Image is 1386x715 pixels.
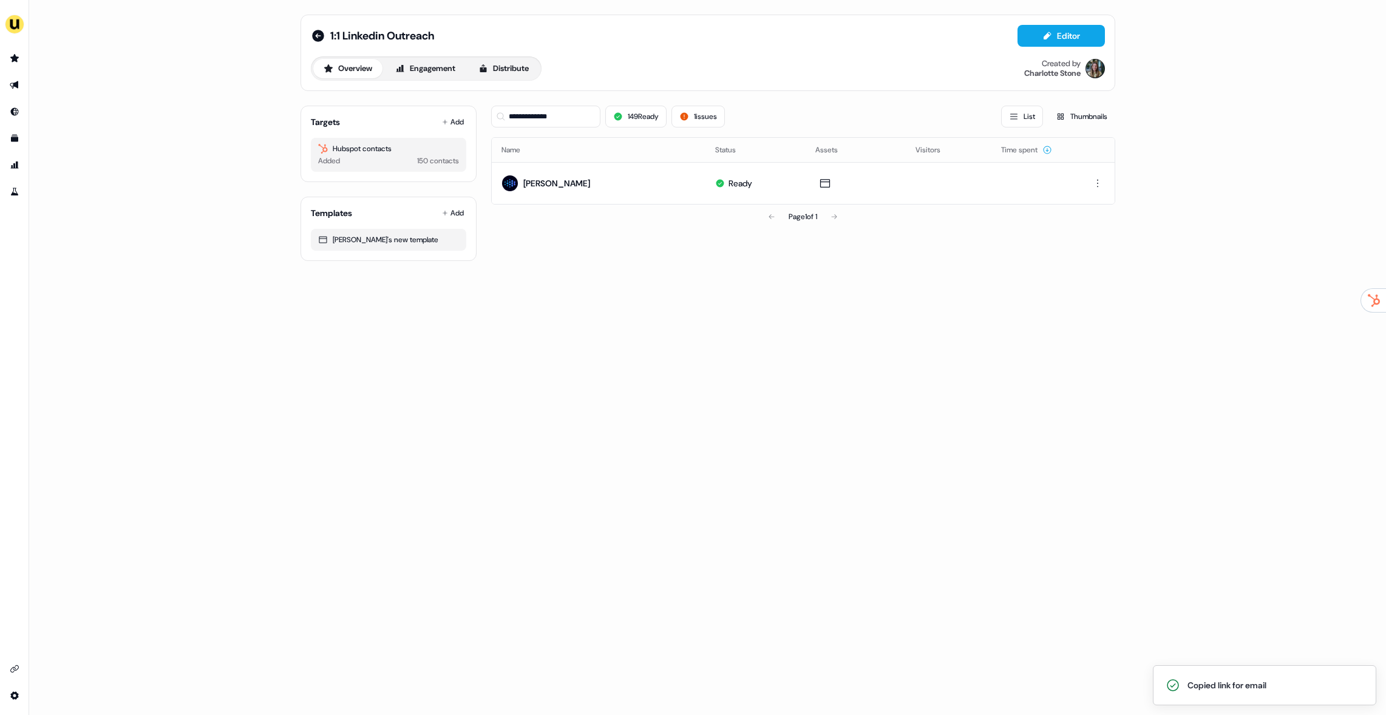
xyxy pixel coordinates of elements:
a: Go to attribution [5,155,24,175]
button: Visitors [916,139,955,161]
button: Name [501,139,535,161]
button: Add [440,205,466,222]
div: Added [318,155,340,167]
button: Thumbnails [1048,106,1115,127]
div: Charlotte Stone [1024,69,1081,78]
button: 149Ready [605,106,667,127]
div: Targets [311,116,340,128]
button: Overview [313,59,382,78]
a: Editor [1017,31,1105,44]
a: Go to templates [5,129,24,148]
a: Go to integrations [5,659,24,679]
div: Copied link for email [1187,679,1266,691]
a: Go to experiments [5,182,24,202]
button: Time spent [1001,139,1052,161]
div: Created by [1042,59,1081,69]
button: 1issues [671,106,725,127]
div: 150 contacts [417,155,459,167]
img: Charlotte [1085,59,1105,78]
div: Hubspot contacts [318,143,459,155]
button: Distribute [468,59,539,78]
a: Go to outbound experience [5,75,24,95]
div: Ready [729,177,752,189]
th: Assets [806,138,906,162]
button: List [1001,106,1043,127]
div: [PERSON_NAME]'s new template [318,234,459,246]
div: Templates [311,207,352,219]
div: [PERSON_NAME] [523,177,590,189]
a: Go to Inbound [5,102,24,121]
button: Engagement [385,59,466,78]
button: Editor [1017,25,1105,47]
button: Add [440,114,466,130]
button: Status [715,139,750,161]
div: Page 1 of 1 [789,211,817,223]
a: Go to prospects [5,49,24,68]
span: 1:1 Linkedin Outreach [330,29,434,43]
a: Go to integrations [5,686,24,705]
